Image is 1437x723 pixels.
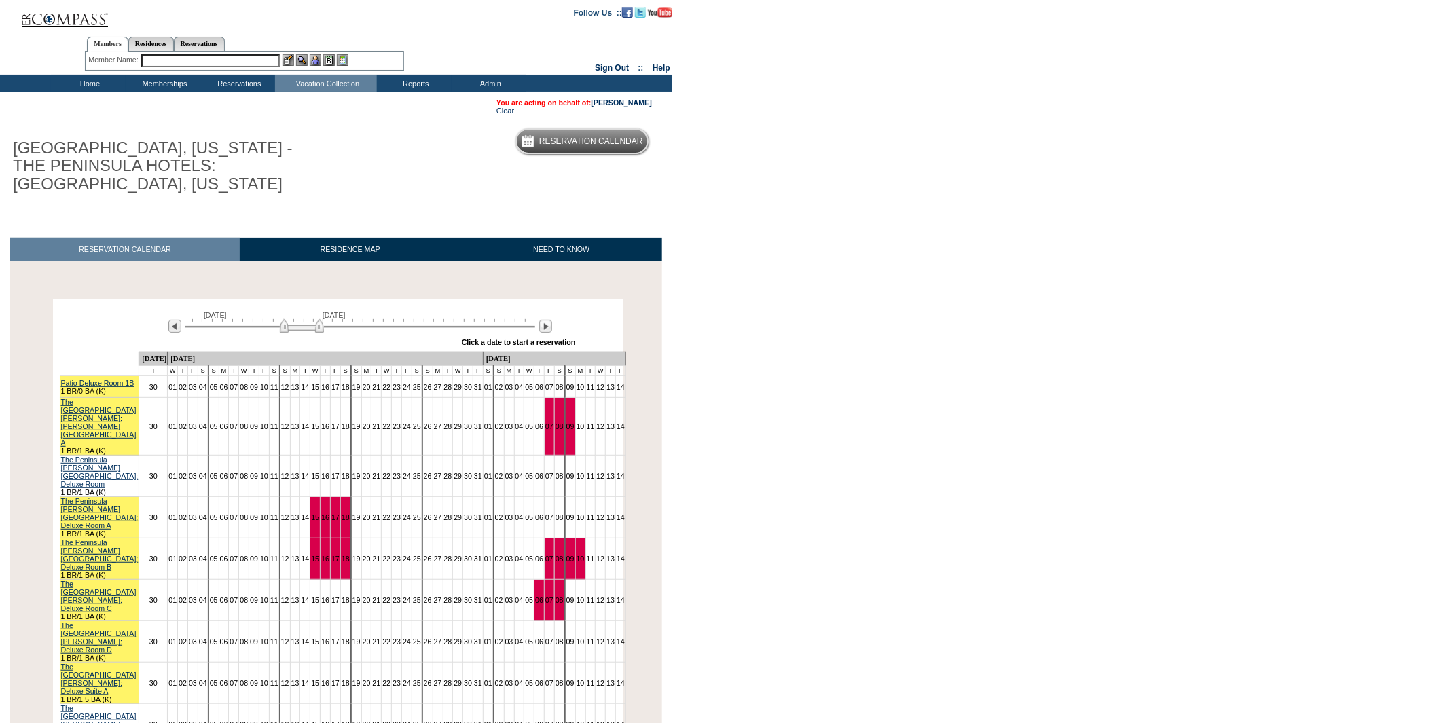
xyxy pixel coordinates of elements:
[372,383,380,391] a: 21
[648,7,672,16] a: Subscribe to our YouTube Channel
[454,596,462,604] a: 29
[372,596,380,604] a: 21
[210,422,218,430] a: 05
[617,555,625,563] a: 14
[444,472,452,480] a: 28
[424,555,432,563] a: 26
[424,596,432,604] a: 26
[474,422,482,430] a: 31
[434,513,442,521] a: 27
[454,513,462,521] a: 29
[149,596,158,604] a: 30
[323,54,335,66] img: Reservations
[566,383,575,391] a: 09
[230,472,238,480] a: 07
[606,472,615,480] a: 13
[321,513,329,521] a: 16
[539,320,552,333] img: Next
[270,596,278,604] a: 11
[281,596,289,604] a: 12
[250,513,258,521] a: 09
[270,422,278,430] a: 11
[372,513,380,521] a: 21
[653,63,670,73] a: Help
[434,383,442,391] a: 27
[413,596,421,604] a: 25
[189,513,197,521] a: 03
[199,596,207,604] a: 04
[617,472,625,480] a: 14
[382,555,390,563] a: 22
[596,513,604,521] a: 12
[539,137,643,146] h5: Reservation Calendar
[301,472,309,480] a: 14
[301,555,309,563] a: 14
[149,513,158,521] a: 30
[617,383,625,391] a: 14
[126,75,200,92] td: Memberships
[240,472,248,480] a: 08
[474,383,482,391] a: 31
[393,422,401,430] a: 23
[210,596,218,604] a: 05
[149,383,158,391] a: 30
[403,513,411,521] a: 24
[606,383,615,391] a: 13
[377,75,452,92] td: Reports
[515,383,524,391] a: 04
[505,596,513,604] a: 03
[149,555,158,563] a: 30
[577,383,585,391] a: 10
[495,513,503,521] a: 02
[342,596,350,604] a: 18
[535,472,543,480] a: 06
[260,596,268,604] a: 10
[260,383,268,391] a: 10
[596,383,604,391] a: 12
[179,383,187,391] a: 02
[505,555,513,563] a: 03
[434,596,442,604] a: 27
[270,383,278,391] a: 11
[240,383,248,391] a: 08
[525,383,533,391] a: 05
[648,7,672,18] img: Subscribe to our YouTube Channel
[403,596,411,604] a: 24
[484,513,492,521] a: 01
[505,513,513,521] a: 03
[495,472,503,480] a: 02
[342,422,350,430] a: 18
[505,472,513,480] a: 03
[240,596,248,604] a: 08
[484,555,492,563] a: 01
[210,555,218,563] a: 05
[189,422,197,430] a: 03
[474,596,482,604] a: 31
[168,513,177,521] a: 01
[535,383,543,391] a: 06
[596,422,604,430] a: 12
[291,472,299,480] a: 13
[434,422,442,430] a: 27
[189,472,197,480] a: 03
[168,422,177,430] a: 01
[301,513,309,521] a: 14
[444,513,452,521] a: 28
[444,383,452,391] a: 28
[189,383,197,391] a: 03
[168,596,177,604] a: 01
[220,422,228,430] a: 06
[474,555,482,563] a: 31
[168,320,181,333] img: Previous
[352,383,361,391] a: 19
[372,472,380,480] a: 21
[331,422,340,430] a: 17
[363,513,371,521] a: 20
[342,513,350,521] a: 18
[413,555,421,563] a: 25
[454,555,462,563] a: 29
[352,596,361,604] a: 19
[363,422,371,430] a: 20
[179,513,187,521] a: 02
[331,472,340,480] a: 17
